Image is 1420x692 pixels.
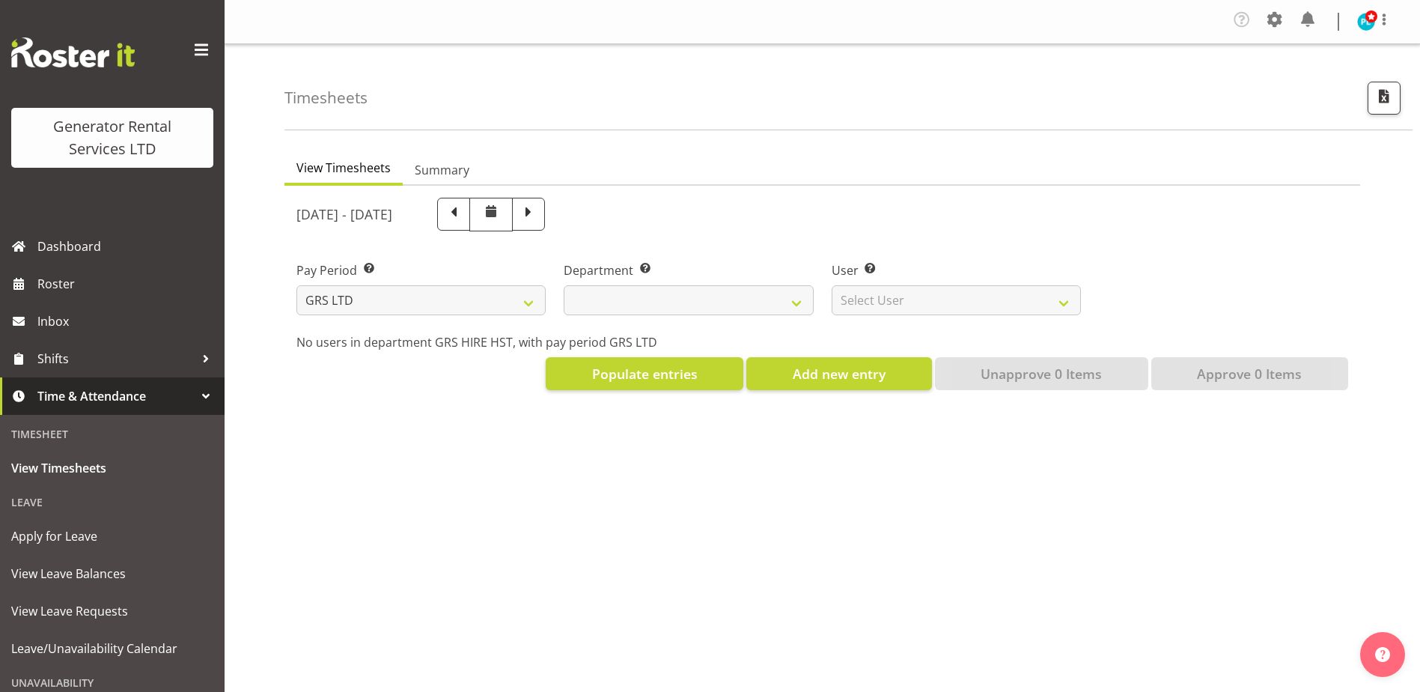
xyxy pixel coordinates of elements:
[746,357,931,390] button: Add new entry
[296,261,546,279] label: Pay Period
[793,364,886,383] span: Add new entry
[1151,357,1348,390] button: Approve 0 Items
[981,364,1102,383] span: Unapprove 0 Items
[11,457,213,479] span: View Timesheets
[37,385,195,407] span: Time & Attendance
[1197,364,1302,383] span: Approve 0 Items
[37,235,217,258] span: Dashboard
[296,333,1348,351] p: No users in department GRS HIRE HST, with pay period GRS LTD
[4,630,221,667] a: Leave/Unavailability Calendar
[4,419,221,449] div: Timesheet
[1357,13,1375,31] img: payrol-lady11294.jpg
[4,555,221,592] a: View Leave Balances
[296,159,391,177] span: View Timesheets
[11,600,213,622] span: View Leave Requests
[935,357,1148,390] button: Unapprove 0 Items
[11,562,213,585] span: View Leave Balances
[284,89,368,106] h4: Timesheets
[1375,647,1390,662] img: help-xxl-2.png
[296,206,392,222] h5: [DATE] - [DATE]
[37,310,217,333] span: Inbox
[546,357,743,390] button: Populate entries
[37,273,217,295] span: Roster
[37,347,195,370] span: Shifts
[11,37,135,67] img: Rosterit website logo
[4,487,221,518] div: Leave
[1368,82,1401,115] button: Export CSV
[11,525,213,547] span: Apply for Leave
[4,449,221,487] a: View Timesheets
[4,592,221,630] a: View Leave Requests
[832,261,1081,279] label: User
[26,115,198,160] div: Generator Rental Services LTD
[564,261,813,279] label: Department
[592,364,698,383] span: Populate entries
[11,637,213,660] span: Leave/Unavailability Calendar
[4,518,221,555] a: Apply for Leave
[415,161,469,179] span: Summary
